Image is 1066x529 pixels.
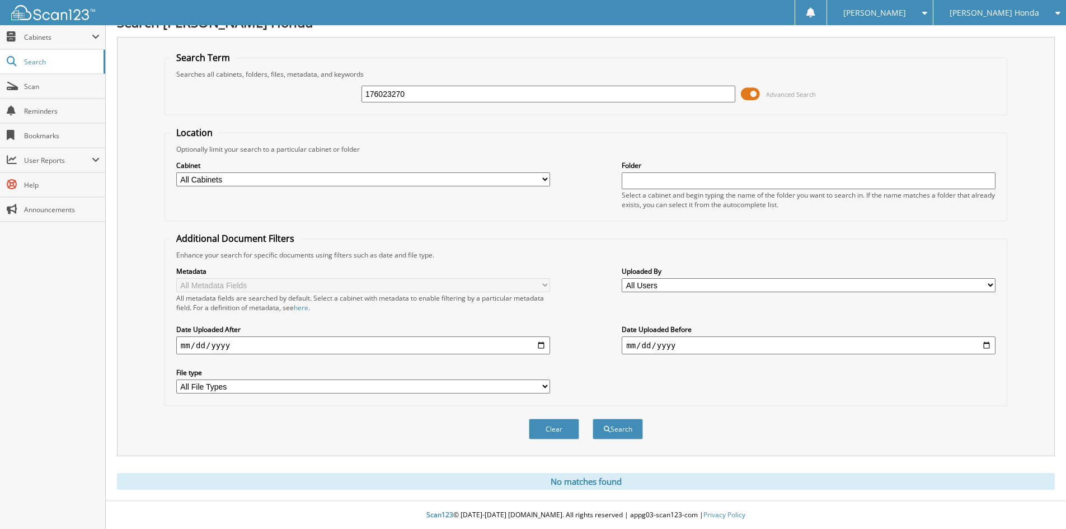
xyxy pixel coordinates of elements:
[766,90,816,99] span: Advanced Search
[176,161,550,170] label: Cabinet
[171,144,1001,154] div: Optionally limit your search to a particular cabinet or folder
[176,325,550,334] label: Date Uploaded After
[1010,475,1066,529] iframe: Chat Widget
[117,473,1055,490] div: No matches found
[622,266,995,276] label: Uploaded By
[24,205,100,214] span: Announcements
[426,510,453,519] span: Scan123
[843,10,906,16] span: [PERSON_NAME]
[11,5,95,20] img: scan123-logo-white.svg
[24,180,100,190] span: Help
[622,161,995,170] label: Folder
[24,32,92,42] span: Cabinets
[171,127,218,139] legend: Location
[171,232,300,245] legend: Additional Document Filters
[24,57,98,67] span: Search
[106,502,1066,529] div: © [DATE]-[DATE] [DOMAIN_NAME]. All rights reserved | appg03-scan123-com |
[622,336,995,354] input: end
[24,106,100,116] span: Reminders
[176,266,550,276] label: Metadata
[294,303,308,312] a: here
[622,190,995,209] div: Select a cabinet and begin typing the name of the folder you want to search in. If the name match...
[171,69,1001,79] div: Searches all cabinets, folders, files, metadata, and keywords
[24,131,100,141] span: Bookmarks
[593,419,643,439] button: Search
[24,156,92,165] span: User Reports
[176,336,550,354] input: start
[176,293,550,312] div: All metadata fields are searched by default. Select a cabinet with metadata to enable filtering b...
[24,82,100,91] span: Scan
[950,10,1039,16] span: [PERSON_NAME] Honda
[176,368,550,377] label: File type
[171,250,1001,260] div: Enhance your search for specific documents using filters such as date and file type.
[622,325,995,334] label: Date Uploaded Before
[529,419,579,439] button: Clear
[171,52,236,64] legend: Search Term
[703,510,745,519] a: Privacy Policy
